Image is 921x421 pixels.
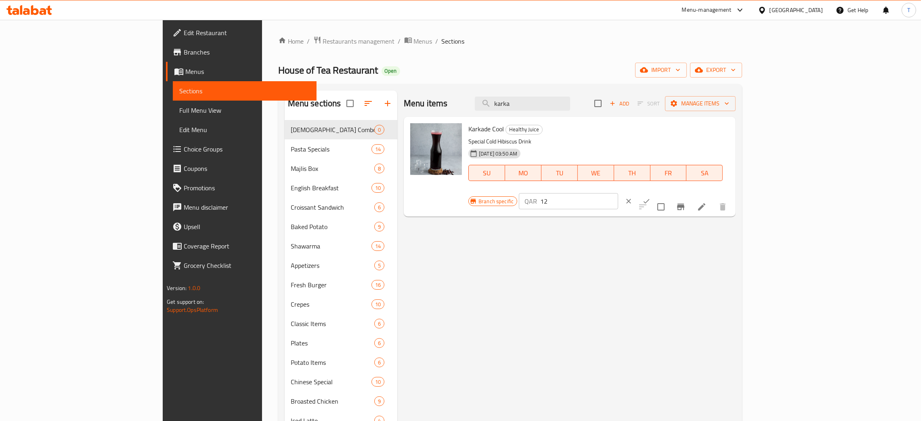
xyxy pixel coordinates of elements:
span: Edit Menu [179,125,310,135]
a: Grocery Checklist [166,256,317,275]
li: / [436,36,438,46]
span: Appetizers [291,261,374,270]
span: export [697,65,736,75]
span: [DATE] 03:50 AM [476,150,520,158]
div: items [374,396,384,406]
div: items [374,164,384,173]
div: English Breakfast10 [285,178,397,198]
a: Support.OpsPlatform [167,305,218,315]
span: Open [382,67,400,74]
span: Select all sections [342,95,359,112]
span: Baked Potato [291,222,374,232]
button: MO [505,165,541,181]
span: Shawarma [291,241,371,251]
div: items [374,338,384,348]
span: Sections [442,36,465,46]
div: items [374,319,384,328]
button: WE [578,165,614,181]
p: QAR [524,196,537,206]
span: Pasta Specials [291,144,371,154]
a: Promotions [166,178,317,198]
div: Fresh Burger [291,280,371,290]
span: Branch specific [475,198,517,205]
span: 14 [372,242,384,250]
button: ok [638,192,655,210]
span: import [642,65,680,75]
span: English Breakfast [291,183,371,193]
div: Crepes10 [285,295,397,314]
span: T [907,6,910,15]
div: Croissant Sandwich6 [285,198,397,217]
span: Get support on: [167,297,204,307]
div: Croissant Sandwich [291,202,374,212]
button: export [690,63,742,78]
a: Edit Menu [173,120,317,139]
nav: breadcrumb [278,36,743,46]
span: 6 [375,204,384,211]
div: Healthy Juice [506,125,543,135]
span: MO [508,167,538,179]
div: [DEMOGRAPHIC_DATA] Combo0 [285,120,397,139]
span: Restaurants management [323,36,395,46]
span: 6 [375,320,384,328]
span: Version: [167,283,187,293]
a: Coverage Report [166,236,317,256]
button: Add section [378,94,397,113]
span: Select section [590,95,606,112]
a: Sections [173,81,317,101]
div: items [374,202,384,212]
span: Broasted Chicken [291,396,374,406]
span: Crepes [291,299,371,309]
div: Menu-management [682,5,732,15]
span: Classic Items [291,319,374,328]
a: Branches [166,42,317,62]
span: 9 [375,223,384,231]
span: Sections [179,86,310,96]
button: clear [620,192,638,210]
button: FR [650,165,687,181]
span: Plates [291,338,374,348]
div: items [374,222,384,232]
span: 6 [375,359,384,366]
span: Menus [414,36,432,46]
div: Open [382,66,400,76]
div: Appetizers5 [285,256,397,275]
div: items [374,125,384,135]
button: SA [686,165,723,181]
span: Menus [185,67,310,76]
span: Healthy Juice [506,125,542,134]
span: Edit Restaurant [184,28,310,38]
div: Majlis Box [291,164,374,173]
div: Majlis Box8 [285,159,397,178]
div: Potato Items6 [285,353,397,372]
span: Coverage Report [184,241,310,251]
button: import [635,63,687,78]
span: Grocery Checklist [184,261,310,270]
span: Chinese Special [291,377,371,387]
p: Special Cold Hibiscus Drink [468,137,723,147]
button: Branch-specific-item [671,197,690,217]
a: Menus [404,36,432,46]
span: TH [617,167,647,179]
div: Pasta Specials14 [285,139,397,159]
button: TU [541,165,578,181]
input: search [475,97,570,111]
div: items [371,280,384,290]
span: 9 [375,398,384,405]
span: 0 [375,126,384,134]
button: Add [606,97,632,110]
span: Select to update [652,198,669,215]
span: TU [545,167,575,179]
button: delete [713,197,732,217]
a: Edit Restaurant [166,23,317,42]
span: Coupons [184,164,310,173]
span: 10 [372,378,384,386]
div: Classic Items6 [285,314,397,333]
